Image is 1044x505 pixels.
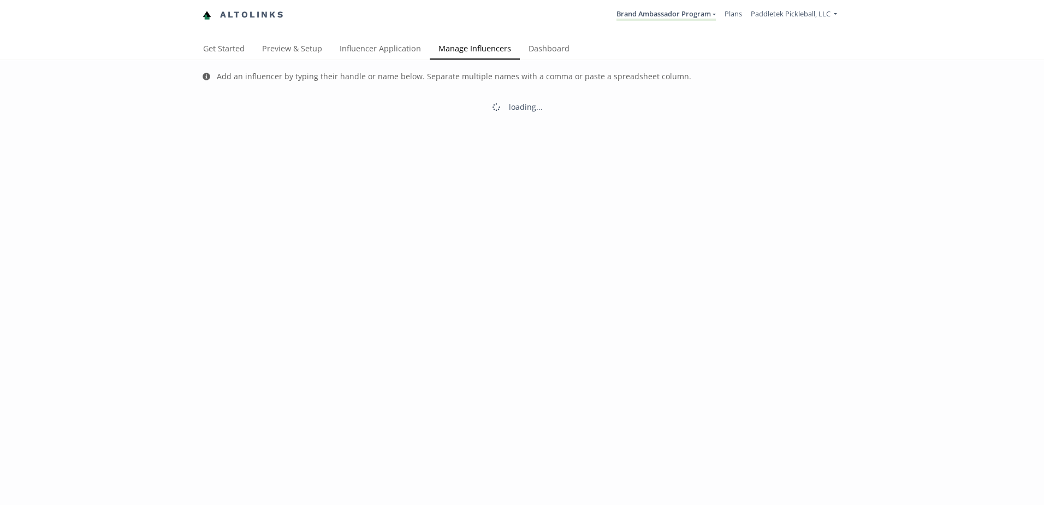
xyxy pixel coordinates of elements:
a: Plans [725,9,742,19]
div: loading... [509,102,543,113]
span: Paddletek Pickleball, LLC [751,9,831,19]
a: Dashboard [520,39,578,61]
a: Brand Ambassador Program [616,9,716,21]
a: Preview & Setup [253,39,331,61]
a: Manage Influencers [430,39,520,61]
a: Altolinks [203,6,284,24]
a: Paddletek Pickleball, LLC [751,9,837,21]
div: Add an influencer by typing their handle or name below. Separate multiple names with a comma or p... [217,71,691,82]
a: Get Started [194,39,253,61]
img: favicon-32x32.png [203,11,211,20]
a: Influencer Application [331,39,430,61]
